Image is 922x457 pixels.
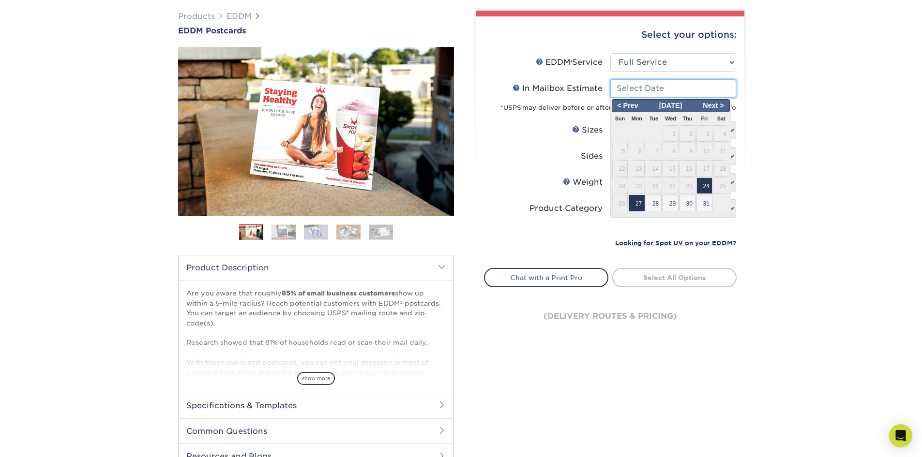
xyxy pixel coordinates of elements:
[713,125,729,142] span: 4
[680,195,695,211] span: 30
[679,112,696,125] th: Thu
[179,418,453,443] h2: Common Questions
[612,268,737,287] a: Select All Options
[889,424,912,447] div: Open Intercom Messenger
[179,255,453,280] h2: Product Description
[178,36,454,227] img: EDDM Postcards 01
[572,124,603,136] div: Sizes
[521,106,522,109] sup: ®
[484,287,737,345] div: (delivery routes & pricing)
[336,224,361,239] img: EDDM 04
[612,160,628,177] span: 12
[612,143,628,159] span: 5
[612,112,629,125] th: Sun
[612,195,628,211] span: 26
[646,195,662,211] span: 28
[655,102,685,109] span: [DATE]
[178,12,215,21] a: Products
[484,268,608,287] a: Chat with a Print Pro
[239,224,263,241] img: EDDM 01
[713,143,729,159] span: 11
[178,26,454,35] a: EDDM Postcards
[571,60,572,64] sup: ®
[304,224,328,239] img: EDDM 03
[581,150,603,162] div: Sides
[696,177,712,194] span: 24
[178,26,246,35] span: EDDM Postcards
[536,57,603,68] div: EDDM Service
[615,238,736,247] a: Looking for Spot UV on your EDDM?
[663,195,679,211] span: 29
[646,177,662,194] span: 21
[629,143,645,159] span: 6
[369,224,393,239] img: EDDM 05
[529,203,603,214] div: Product Category
[696,143,712,159] span: 10
[282,289,395,297] strong: 85% of small business customers
[484,16,737,53] div: Select your options:
[272,224,296,239] img: EDDM 02
[680,160,695,177] span: 16
[663,125,679,142] span: 1
[646,160,662,177] span: 14
[629,177,645,194] span: 20
[663,143,679,159] span: 8
[680,143,695,159] span: 9
[629,195,645,211] span: 27
[663,177,679,194] span: 22
[713,112,730,125] th: Sat
[713,177,729,194] span: 25
[645,112,662,125] th: Tue
[646,143,662,159] span: 7
[662,112,679,125] th: Wed
[696,160,712,177] span: 17
[696,125,712,142] span: 3
[179,393,453,418] h2: Specifications & Templates
[613,101,643,111] span: < Prev
[610,79,736,98] input: Select Date
[629,160,645,177] span: 13
[227,12,252,21] a: EDDM
[696,195,712,211] span: 31
[699,101,728,111] span: Next >
[680,177,695,194] span: 23
[615,239,736,247] small: Looking for Spot UV on your EDDM?
[680,125,695,142] span: 2
[297,372,335,385] span: show more
[500,104,736,111] small: *USPS may deliver before or after the target estimate
[663,160,679,177] span: 15
[696,112,713,125] th: Fri
[628,112,645,125] th: Mon
[713,160,729,177] span: 18
[513,83,603,94] div: In Mailbox Estimate
[563,177,603,188] div: Weight
[612,177,628,194] span: 19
